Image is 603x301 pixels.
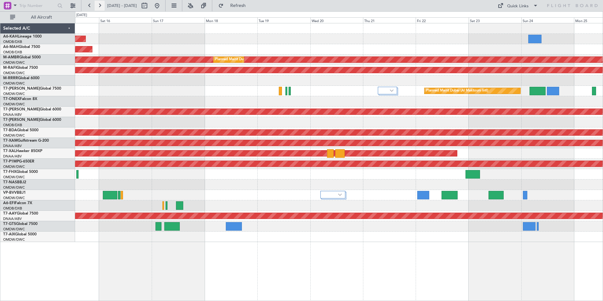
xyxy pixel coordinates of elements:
[363,17,416,23] div: Thu 21
[426,86,488,96] div: Planned Maint Dubai (Al Maktoum Intl)
[3,227,25,232] a: OMDW/DWC
[3,237,25,242] a: OMDW/DWC
[3,128,17,132] span: T7-BDA
[521,17,574,23] div: Sun 24
[3,45,40,49] a: A6-MAHGlobal 7500
[3,108,40,111] span: T7-[PERSON_NAME]
[3,201,32,205] a: A6-EFIFalcon 7X
[3,233,37,236] a: T7-AIXGlobal 5000
[3,35,18,38] span: A6-KAH
[7,12,68,22] button: All Aircraft
[3,87,61,91] a: T7-[PERSON_NAME]Global 7500
[3,191,17,195] span: VP-BVV
[469,17,521,23] div: Sat 23
[3,212,38,215] a: T7-AAYGlobal 7500
[338,193,342,196] img: arrow-gray.svg
[205,17,257,23] div: Mon 18
[3,222,38,226] a: T7-GTSGlobal 7500
[16,15,67,20] span: All Aircraft
[507,3,529,9] div: Quick Links
[3,160,19,163] span: T7-P1MP
[3,102,25,107] a: OMDW/DWC
[3,118,40,122] span: T7-[PERSON_NAME]
[76,13,87,18] div: [DATE]
[3,160,34,163] a: T7-P1MPG-650ER
[3,91,25,96] a: OMDW/DWC
[19,1,56,10] input: Trip Number
[3,87,40,91] span: T7-[PERSON_NAME]
[107,3,137,9] span: [DATE] - [DATE]
[3,144,22,148] a: DNAA/ABV
[3,76,18,80] span: M-RRRR
[3,180,17,184] span: T7-NAS
[225,3,251,8] span: Refresh
[3,222,16,226] span: T7-GTS
[3,175,25,180] a: OMDW/DWC
[3,112,22,117] a: DNAA/ABV
[310,17,363,23] div: Wed 20
[3,56,19,59] span: M-AMBR
[3,133,25,138] a: OMDW/DWC
[390,89,394,92] img: arrow-gray.svg
[3,35,42,38] a: A6-KAHLineage 1000
[3,118,61,122] a: T7-[PERSON_NAME]Global 6000
[3,71,25,75] a: OMDW/DWC
[3,76,39,80] a: M-RRRRGlobal 6000
[3,97,37,101] a: T7-ONEXFalcon 8X
[3,180,26,184] a: T7-NASBBJ2
[3,185,25,190] a: OMDW/DWC
[99,17,152,23] div: Sat 16
[3,108,61,111] a: T7-[PERSON_NAME]Global 6000
[3,164,25,169] a: OMDW/DWC
[3,201,15,205] span: A6-EFI
[3,149,16,153] span: T7-XAL
[3,170,38,174] a: T7-FHXGlobal 5000
[3,139,18,143] span: T7-XAM
[3,60,25,65] a: OMDW/DWC
[3,233,15,236] span: T7-AIX
[257,17,310,23] div: Tue 19
[3,212,17,215] span: T7-AAY
[3,39,22,44] a: OMDB/DXB
[3,149,42,153] a: T7-XALHawker 850XP
[3,50,22,55] a: OMDB/DXB
[3,66,16,70] span: M-RAFI
[495,1,541,11] button: Quick Links
[3,154,22,159] a: DNAA/ABV
[3,128,38,132] a: T7-BDAGlobal 5000
[3,216,22,221] a: DNAA/ABV
[416,17,468,23] div: Fri 22
[3,66,38,70] a: M-RAFIGlobal 7500
[3,191,26,195] a: VP-BVVBBJ1
[3,45,19,49] span: A6-MAH
[215,55,277,64] div: Planned Maint Dubai (Al Maktoum Intl)
[215,1,253,11] button: Refresh
[3,139,49,143] a: T7-XAMGulfstream G-200
[3,56,41,59] a: M-AMBRGlobal 5000
[3,123,22,127] a: OMDB/DXB
[152,17,204,23] div: Sun 17
[3,196,25,200] a: OMDW/DWC
[3,81,25,86] a: OMDW/DWC
[3,97,20,101] span: T7-ONEX
[3,206,22,211] a: OMDB/DXB
[3,170,16,174] span: T7-FHX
